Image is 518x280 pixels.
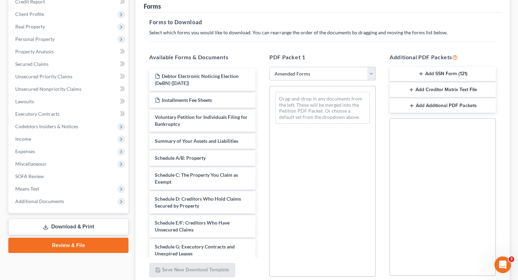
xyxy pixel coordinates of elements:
[155,138,238,144] span: Summary of Your Assets and Liabilities
[155,244,235,256] span: Schedule G: Executory Contracts and Unexpired Leases
[390,53,496,61] h5: Additional PDF Packets
[15,161,46,167] span: Miscellaneous
[390,98,496,113] button: Add Additional PDF Packets
[155,114,248,127] span: Voluntary Petition for Individuals Filing for Bankruptcy
[509,256,514,262] span: 3
[494,256,511,273] iframe: Intercom live chat
[15,148,35,154] span: Expenses
[149,18,496,26] h5: Forms to Download
[15,98,34,104] span: Lawsuits
[155,155,206,161] span: Schedule A/B: Property
[144,2,161,10] div: Forms
[15,123,78,129] span: Codebtors Insiders & Notices
[15,24,45,29] span: Real Property
[10,45,128,58] a: Property Analysis
[149,263,235,278] button: Save New Download Template
[15,198,64,204] span: Additional Documents
[155,73,239,86] span: Debtor Electronic Noticing Election (DeBN) ([DATE])
[8,238,128,253] a: Review & File
[275,92,370,124] div: Drag-and-drop in any documents from the left. These will be merged into the Petition PDF Packet. ...
[10,108,128,120] a: Executory Contracts
[10,95,128,108] a: Lawsuits
[155,220,230,233] span: Schedule E/F: Creditors Who Have Unsecured Claims
[269,53,376,61] h5: PDF Packet 1
[162,97,212,103] span: Installments Fee Sheets
[155,172,238,185] span: Schedule C: The Property You Claim as Exempt
[15,136,31,142] span: Income
[15,36,55,42] span: Personal Property
[15,86,81,92] span: Unsecured Nonpriority Claims
[390,67,496,81] button: Add SSN Form (121)
[15,49,54,54] span: Property Analysis
[15,173,44,179] span: SOFA Review
[15,111,60,117] span: Executory Contracts
[15,11,44,17] span: Client Profile
[10,170,128,183] a: SOFA Review
[149,53,256,61] h5: Available Forms & Documents
[155,196,241,209] span: Schedule D: Creditors Who Hold Claims Secured by Property
[15,73,72,79] span: Unsecured Priority Claims
[149,29,496,36] p: Select which forms you would like to download. You can rearrange the order of the documents by dr...
[15,186,39,192] span: Means Test
[10,70,128,83] a: Unsecured Priority Claims
[8,219,128,235] a: Download & Print
[10,83,128,95] a: Unsecured Nonpriority Claims
[390,82,496,97] button: Add Creditor Matrix Text File
[15,61,48,67] span: Secured Claims
[10,58,128,70] a: Secured Claims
